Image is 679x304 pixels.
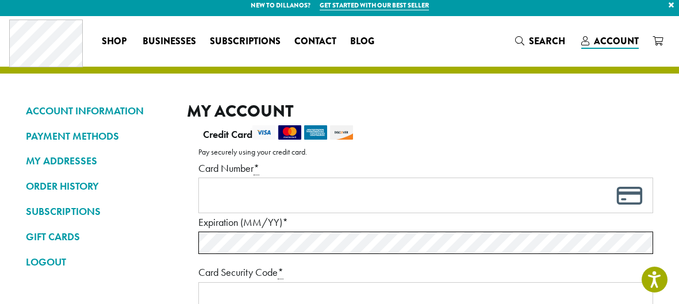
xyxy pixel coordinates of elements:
abbr: required [254,161,259,175]
span: Search [529,34,565,48]
a: ACCOUNT INFORMATION [26,101,170,121]
a: GIFT CARDS [26,227,170,247]
a: LOGOUT [26,252,170,272]
a: SUBSCRIPTIONS [26,202,170,221]
label: Card Security Code [198,263,653,282]
label: Card Number [198,159,653,178]
img: discover [330,125,353,140]
abbr: required [278,265,283,279]
a: MY ADDRESSES [26,151,170,171]
label: Credit Card [203,125,644,144]
h2: My account [187,101,653,121]
a: Search [508,32,574,51]
span: Shop [102,34,126,49]
span: Contact [294,34,336,49]
label: Expiration (MM/YY) [198,213,653,232]
a: ORDER HISTORY [26,176,170,196]
a: PAYMENT METHODS [26,126,170,146]
span: Subscriptions [210,34,281,49]
img: mastercard [278,125,301,140]
img: visa [252,125,275,140]
iframe: To enrich screen reader interactions, please activate Accessibility in Grammarly extension settings [205,184,619,207]
span: Account [594,34,639,48]
span: Businesses [143,34,196,49]
a: Get started with our best seller [320,1,429,10]
img: amex [304,125,327,140]
span: Blog [350,34,374,49]
a: Shop [95,32,136,51]
p: Pay securely using your credit card. [198,144,653,159]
